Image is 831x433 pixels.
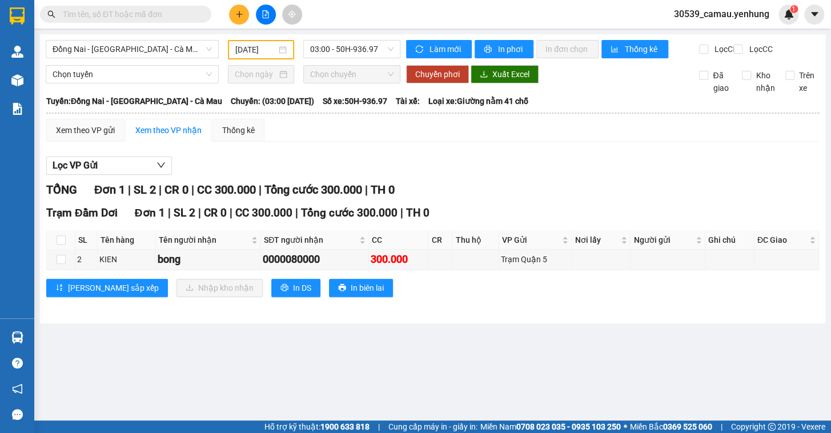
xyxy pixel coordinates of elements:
button: bar-chartThống kê [601,40,668,58]
button: aim [282,5,302,25]
span: | [167,206,170,219]
sup: 1 [790,5,798,13]
th: Tên hàng [98,231,156,250]
span: SĐT người nhận [264,234,357,246]
button: plus [229,5,249,25]
span: [PERSON_NAME] sắp xếp [68,282,159,294]
span: message [12,409,23,420]
span: down [156,161,166,170]
span: Tổng cước 300.000 [264,183,362,197]
span: 30539_camau.yenhung [665,7,778,21]
span: Nơi lấy [575,234,619,246]
span: ⚪️ [624,424,627,429]
button: printerIn phơi [475,40,533,58]
span: Hỗ trợ kỹ thuật: [264,420,370,433]
span: | [229,206,232,219]
strong: 1900 633 818 [320,422,370,431]
button: downloadNhập kho nhận [176,279,263,297]
button: In đơn chọn [536,40,599,58]
img: warehouse-icon [11,74,23,86]
span: sort-ascending [55,283,63,292]
button: printerIn DS [271,279,320,297]
input: Chọn ngày [235,68,278,81]
span: CR 0 [203,206,226,219]
strong: 0708 023 035 - 0935 103 250 [516,422,621,431]
img: logo-vxr [10,7,25,25]
span: bar-chart [611,45,620,54]
img: icon-new-feature [784,9,794,19]
span: Đơn 1 [135,206,165,219]
button: file-add [256,5,276,25]
button: printerIn biên lai [329,279,393,297]
span: Trên xe [794,69,820,94]
span: | [191,183,194,197]
span: CC 300.000 [235,206,292,219]
th: Ghi chú [705,231,754,250]
span: Loại xe: Giường nằm 41 chỗ [428,95,528,107]
th: CR [428,231,452,250]
span: VP Gửi [502,234,560,246]
div: Thống kê [222,124,255,137]
img: warehouse-icon [11,46,23,58]
span: printer [338,283,346,292]
span: printer [280,283,288,292]
button: caret-down [804,5,824,25]
button: sort-ascending[PERSON_NAME] sắp xếp [46,279,168,297]
div: KIEN [99,253,154,266]
span: copyright [768,423,776,431]
span: Làm mới [429,43,463,55]
span: Người gửi [633,234,693,246]
b: Tuyến: Đồng Nai - [GEOGRAPHIC_DATA] - Cà Mau [46,97,222,106]
span: Trạm Đầm Dơi [46,206,118,219]
span: Lọc CR [710,43,740,55]
span: | [198,206,200,219]
span: CC 300.000 [196,183,255,197]
span: Xuất Excel [492,68,529,81]
div: Xem theo VP nhận [135,124,202,137]
div: bong [158,251,259,267]
span: TH 0 [370,183,394,197]
span: 1 [792,5,796,13]
th: Thu hộ [452,231,499,250]
td: 0000080000 [261,250,369,270]
span: | [127,183,130,197]
span: Đơn 1 [94,183,125,197]
span: Kho nhận [751,69,779,94]
span: Lọc VP Gửi [53,158,98,173]
th: SL [75,231,98,250]
span: caret-down [809,9,820,19]
input: 12/09/2025 [235,43,277,56]
button: Lọc VP Gửi [46,157,172,175]
span: | [400,206,403,219]
span: In DS [293,282,311,294]
div: 300.000 [371,251,426,267]
span: Chuyến: (03:00 [DATE]) [231,95,314,107]
span: Đồng Nai - Sài Gòn - Cà Mau [53,41,212,58]
span: question-circle [12,358,23,368]
span: Miền Nam [480,420,621,433]
span: SL 2 [173,206,195,219]
span: aim [288,10,296,18]
span: TỔNG [46,183,77,197]
th: CC [369,231,428,250]
div: Xem theo VP gửi [56,124,115,137]
span: | [158,183,161,197]
span: In biên lai [351,282,384,294]
span: Chọn tuyến [53,66,212,83]
span: Miền Bắc [630,420,712,433]
span: search [47,10,55,18]
td: Trạm Quận 5 [499,250,572,270]
span: In phơi [498,43,524,55]
span: notification [12,383,23,394]
div: 2 [77,253,95,266]
div: 0000080000 [263,251,367,267]
span: Đã giao [708,69,733,94]
span: CR 0 [164,183,188,197]
span: ĐC Giao [757,234,807,246]
span: plus [235,10,243,18]
span: | [721,420,722,433]
img: solution-icon [11,103,23,115]
span: | [295,206,298,219]
strong: 0369 525 060 [663,422,712,431]
span: SL 2 [133,183,155,197]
